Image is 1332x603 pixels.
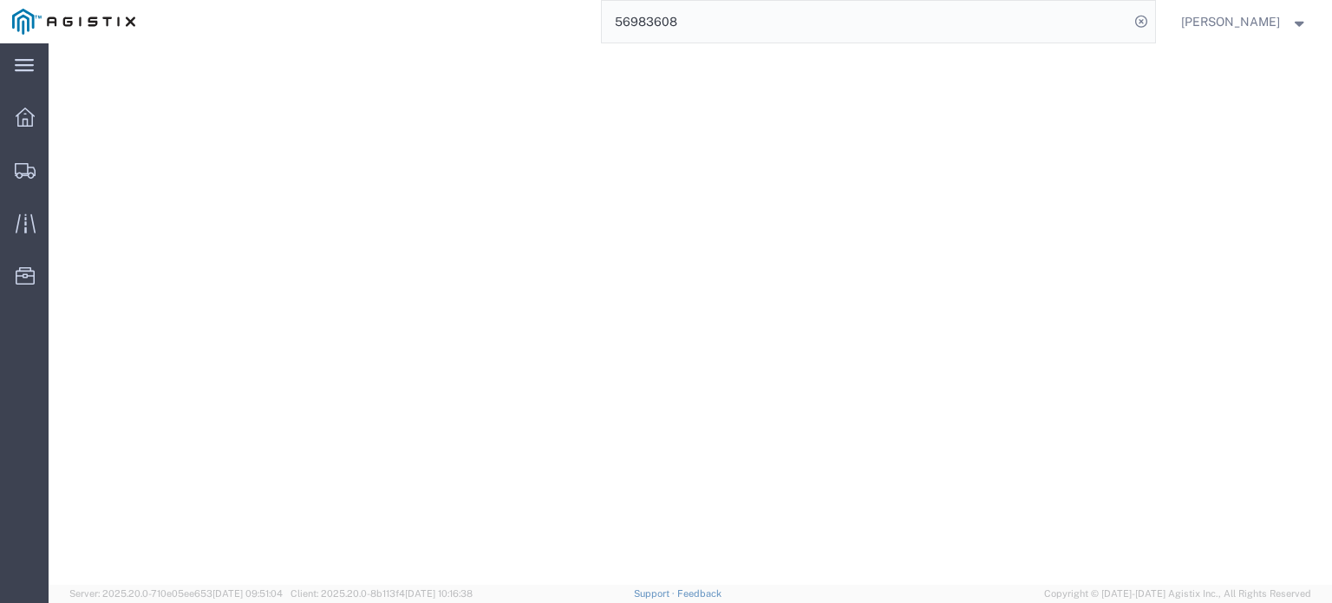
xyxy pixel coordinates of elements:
a: Feedback [677,588,721,599]
button: [PERSON_NAME] [1180,11,1309,32]
span: [DATE] 10:16:38 [405,588,473,599]
iframe: FS Legacy Container [49,43,1332,585]
span: Client: 2025.20.0-8b113f4 [291,588,473,599]
input: Search for shipment number, reference number [602,1,1129,43]
span: Copyright © [DATE]-[DATE] Agistix Inc., All Rights Reserved [1044,587,1311,601]
span: Rochelle Manzoni [1181,12,1280,31]
a: Support [634,588,677,599]
img: logo [12,9,135,35]
span: [DATE] 09:51:04 [212,588,283,599]
span: Server: 2025.20.0-710e05ee653 [69,588,283,599]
